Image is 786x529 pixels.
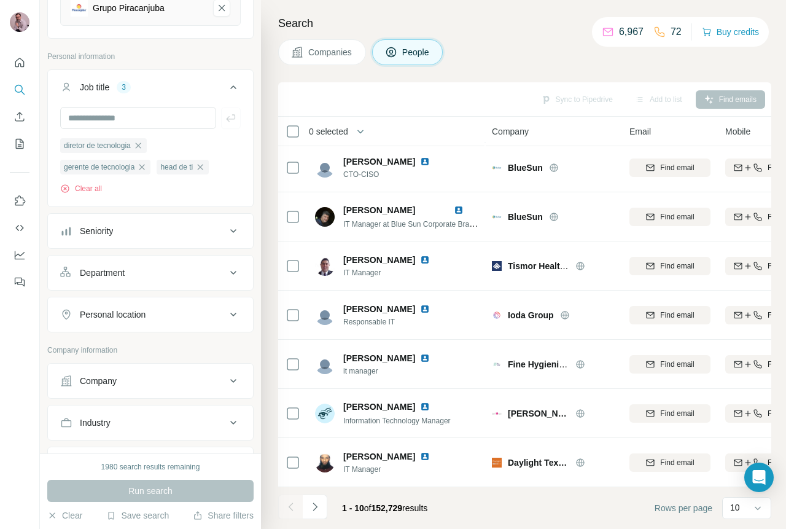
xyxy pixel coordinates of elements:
span: 0 selected [309,125,348,138]
button: Find email [629,159,710,177]
button: Quick start [10,52,29,74]
button: Seniority [48,216,253,246]
div: Open Intercom Messenger [744,463,774,492]
p: 6,967 [619,25,644,39]
img: Logo of BlueSun [492,212,502,222]
span: Ioda Group [508,309,554,321]
img: Avatar [10,12,29,32]
span: BlueSun [508,211,543,223]
span: Find email [660,457,694,468]
span: it manager [343,366,445,377]
button: Clear all [60,183,102,194]
span: Responsable IT [343,316,445,327]
button: Find email [629,453,710,472]
span: People [402,46,430,58]
button: Search [10,79,29,101]
img: Logo of Tismor Health AND Wellness [492,261,502,271]
span: [PERSON_NAME] [343,155,415,168]
span: [PERSON_NAME] Detergents [508,407,569,420]
button: Find email [629,257,710,275]
span: Rows per page [655,502,712,514]
span: [PERSON_NAME] [343,205,415,215]
p: 10 [730,501,740,514]
img: LinkedIn logo [420,402,430,412]
button: My lists [10,133,29,155]
span: IT Manager [343,267,445,278]
span: Find email [660,261,694,272]
button: Clear [47,509,82,522]
div: Seniority [80,225,113,237]
button: Use Surfe API [10,217,29,239]
span: diretor de tecnologia [64,140,131,151]
button: Personal location [48,300,253,329]
button: Use Surfe on LinkedIn [10,190,29,212]
img: Logo of Daylight Textile [492,458,502,468]
img: Logo of Fine Hygienic Holding [492,359,502,369]
span: Email [629,125,651,138]
p: Company information [47,345,254,356]
p: 72 [671,25,682,39]
h4: Search [278,15,771,32]
img: LinkedIn logo [454,205,464,215]
span: Mobile [725,125,750,138]
button: Share filters [193,509,254,522]
span: Find email [660,310,694,321]
span: BlueSun [508,162,543,174]
img: LinkedIn logo [420,157,430,167]
span: Find email [660,359,694,370]
button: Find email [629,306,710,324]
div: Industry [80,417,111,429]
div: Personal location [80,308,146,321]
span: [PERSON_NAME] [343,401,415,413]
span: Find email [660,162,694,173]
img: Avatar [315,453,335,472]
img: Avatar [315,404,335,423]
img: Logo of Shivani Detergents [492,409,502,418]
button: Navigate to next page [303,495,327,519]
img: Avatar [315,355,335,374]
button: Job title3 [48,72,253,107]
button: Dashboard [10,244,29,266]
span: of [364,503,372,513]
img: LinkedIn logo [420,255,430,265]
span: results [342,503,427,513]
div: Company [80,375,117,387]
span: head de ti [160,162,193,173]
span: [PERSON_NAME] [343,303,415,315]
span: 152,729 [372,503,403,513]
span: gerente de tecnologia [64,162,134,173]
img: LinkedIn logo [420,353,430,363]
div: 3 [117,82,131,93]
img: Logo of Ioda Group [492,310,502,320]
img: Avatar [315,256,335,276]
button: Find email [629,404,710,423]
p: Personal information [47,51,254,62]
img: LinkedIn logo [420,452,430,461]
button: Department [48,258,253,288]
button: Enrich CSV [10,106,29,128]
button: Find email [629,208,710,226]
span: Tismor Health AND Wellness [508,261,625,271]
span: Fine Hygienic Holding [508,359,598,369]
span: [PERSON_NAME] [343,352,415,364]
span: [PERSON_NAME] [343,450,415,463]
span: 1 - 10 [342,503,364,513]
img: Avatar [315,207,335,227]
span: Information Technology Manager [343,417,451,425]
span: CTO-CISO [343,169,445,180]
img: Logo of BlueSun [492,163,502,173]
span: Find email [660,408,694,419]
img: Avatar [315,158,335,178]
div: 1980 search results remaining [101,461,200,472]
div: Department [80,267,125,279]
span: Company [492,125,529,138]
span: Companies [308,46,353,58]
img: LinkedIn logo [420,304,430,314]
span: Find email [660,211,694,222]
span: [PERSON_NAME] [343,254,415,266]
span: IT Manager at Blue Sun Corporate Brands [343,219,481,229]
button: Feedback [10,271,29,293]
button: Find email [629,355,710,374]
span: IT Manager [343,464,445,475]
button: Industry [48,408,253,437]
